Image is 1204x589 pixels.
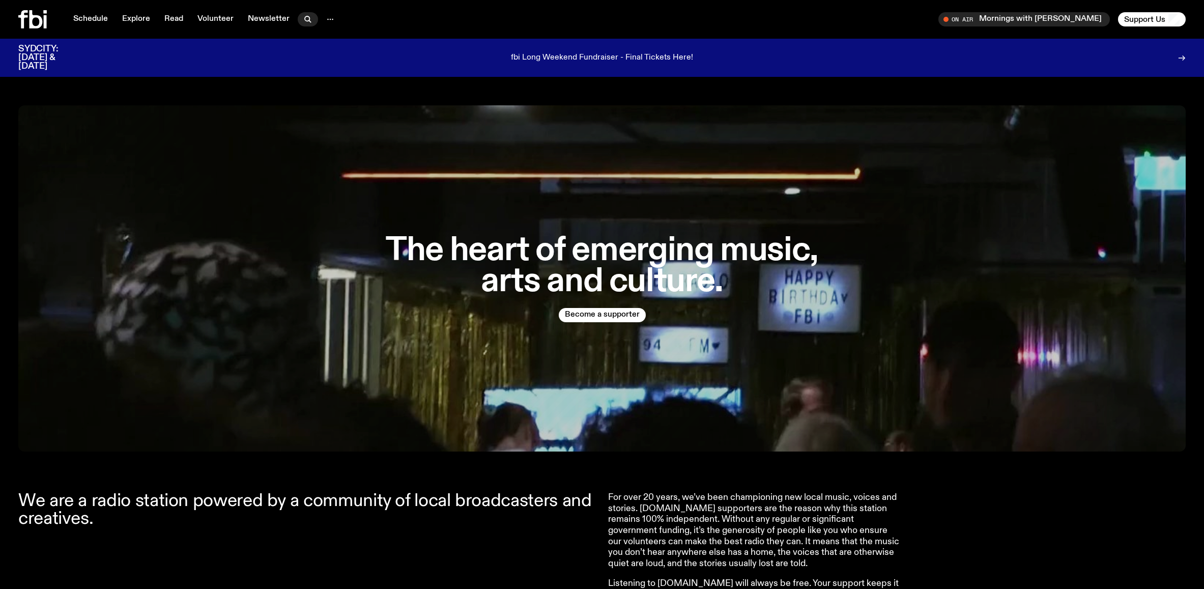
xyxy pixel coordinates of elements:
h1: The heart of emerging music, arts and culture. [374,235,830,297]
button: Support Us [1118,12,1186,26]
p: For over 20 years, we’ve been championing new local music, voices and stories. [DOMAIN_NAME] supp... [608,492,901,569]
span: Support Us [1124,15,1165,24]
a: Read [158,12,189,26]
h3: SYDCITY: [DATE] & [DATE] [18,45,83,71]
a: Volunteer [191,12,240,26]
button: Become a supporter [559,308,646,322]
button: On AirMornings with [PERSON_NAME] [938,12,1110,26]
p: fbi Long Weekend Fundraiser - Final Tickets Here! [511,53,693,63]
a: Newsletter [242,12,296,26]
a: Schedule [67,12,114,26]
h2: We are a radio station powered by a community of local broadcasters and creatives. [18,492,596,527]
a: Explore [116,12,156,26]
